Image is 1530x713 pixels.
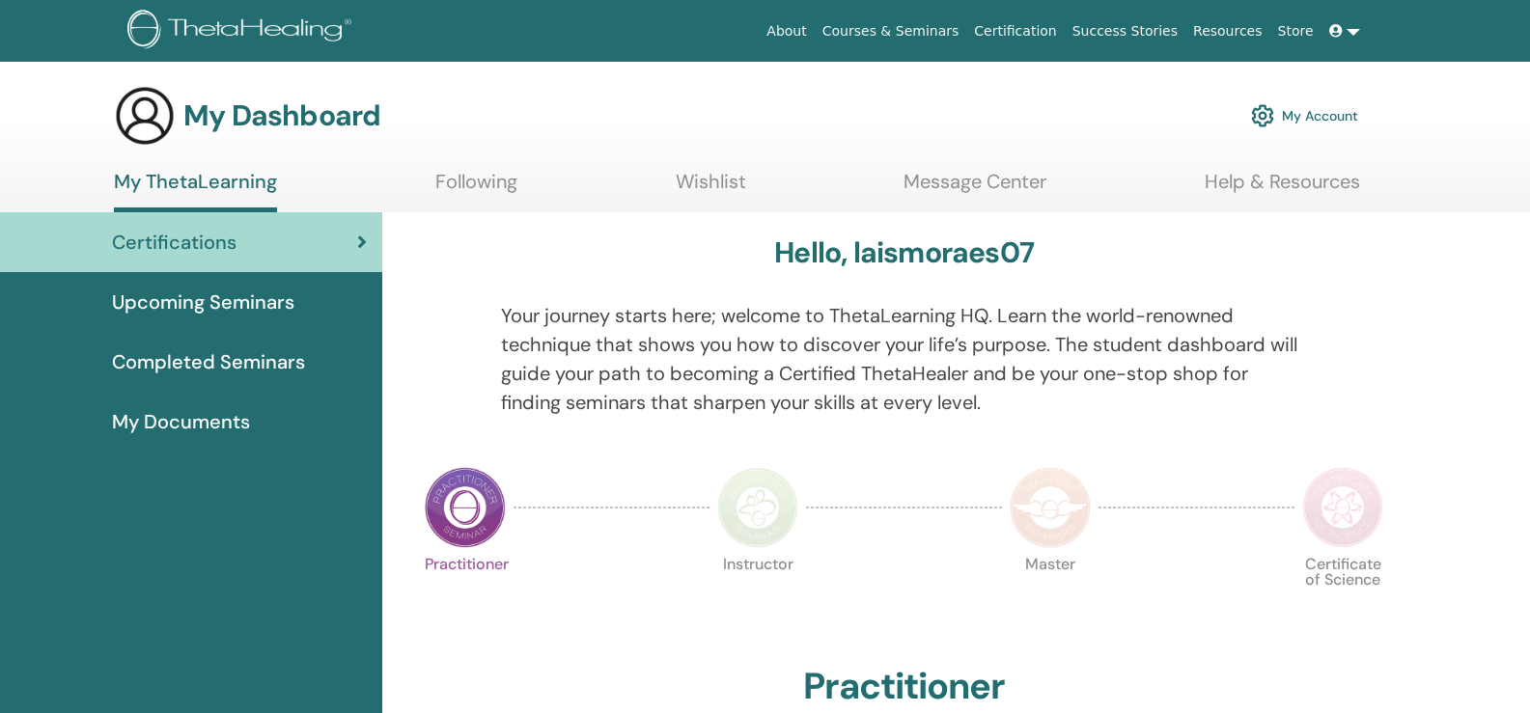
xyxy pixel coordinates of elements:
[1010,467,1091,548] img: Master
[1185,14,1270,49] a: Resources
[717,557,798,638] p: Instructor
[676,170,746,207] a: Wishlist
[435,170,517,207] a: Following
[112,347,305,376] span: Completed Seminars
[114,170,277,212] a: My ThetaLearning
[114,85,176,147] img: generic-user-icon.jpg
[1302,557,1383,638] p: Certificate of Science
[425,467,506,548] img: Practitioner
[1010,557,1091,638] p: Master
[1251,99,1274,132] img: cog.svg
[112,228,236,257] span: Certifications
[815,14,967,49] a: Courses & Seminars
[127,10,358,53] img: logo.png
[1302,467,1383,548] img: Certificate of Science
[112,407,250,436] span: My Documents
[112,288,294,316] span: Upcoming Seminars
[501,301,1308,417] p: Your journey starts here; welcome to ThetaLearning HQ. Learn the world-renowned technique that sh...
[1251,95,1358,137] a: My Account
[803,665,1005,709] h2: Practitioner
[1205,170,1360,207] a: Help & Resources
[183,98,380,133] h3: My Dashboard
[1270,14,1321,49] a: Store
[425,557,506,638] p: Practitioner
[759,14,814,49] a: About
[904,170,1046,207] a: Message Center
[1065,14,1185,49] a: Success Stories
[966,14,1064,49] a: Certification
[774,235,1034,270] h3: Hello, laismoraes07
[717,467,798,548] img: Instructor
